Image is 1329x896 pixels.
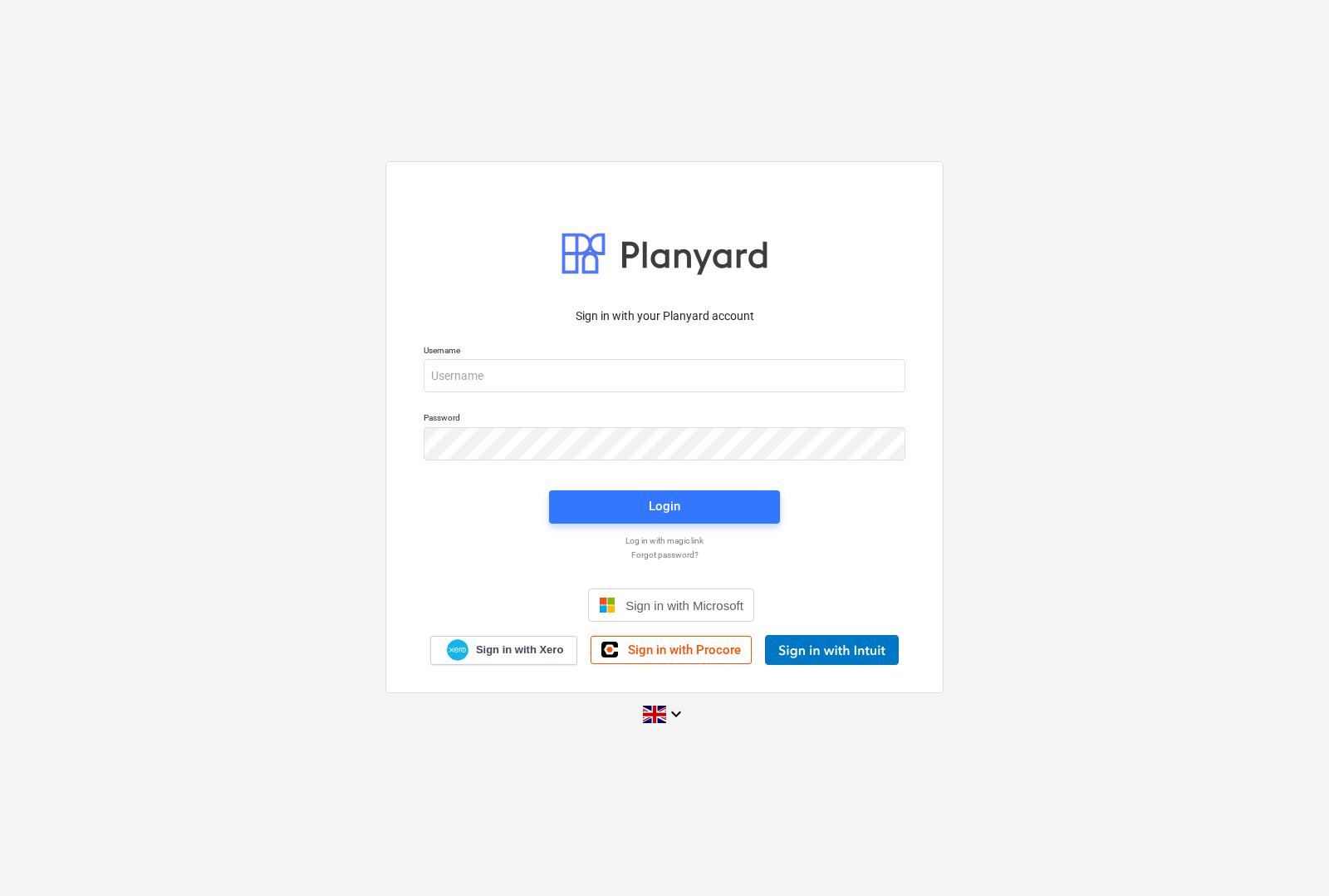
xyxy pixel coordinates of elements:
[415,535,914,546] a: Log in with magic link
[649,495,680,517] div: Login
[424,308,905,325] p: Sign in with your Planyard account
[625,598,743,613] span: Sign in with Microsoft
[666,704,686,724] i: keyboard_arrow_down
[447,639,468,662] img: Xero logo
[424,345,905,359] p: Username
[628,642,741,657] span: Sign in with Procore
[591,636,752,664] a: Sign in with Procore
[424,359,905,392] input: Username
[430,636,578,665] a: Sign in with Xero
[549,490,780,524] button: Login
[599,597,615,613] img: Microsoft logo
[415,549,914,560] a: Forgot password?
[424,412,905,426] p: Password
[476,642,563,657] span: Sign in with Xero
